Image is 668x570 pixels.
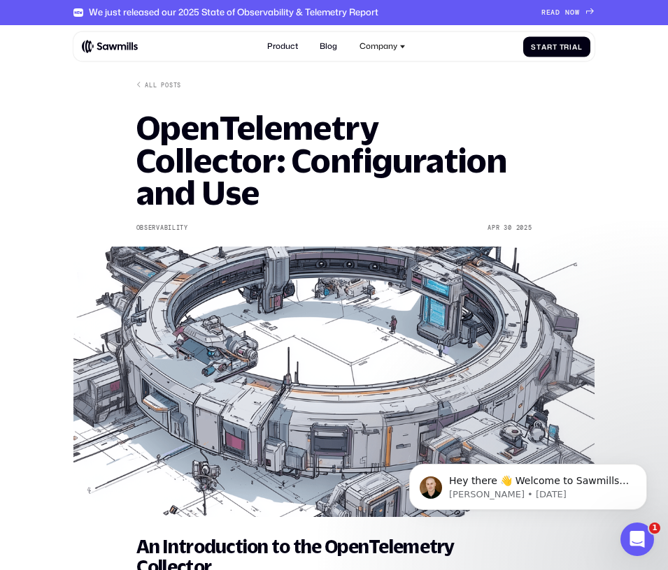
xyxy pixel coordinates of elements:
span: t [553,43,557,51]
div: We just released our 2025 State of Observability & Telemetry Report [89,7,378,17]
span: t [536,43,541,51]
span: D [555,8,560,17]
a: Product [261,36,304,57]
a: StartTrial [523,36,590,57]
div: All posts [145,81,180,89]
span: A [550,8,555,17]
iframe: Intercom notifications message [388,434,668,532]
span: i [569,43,572,51]
span: r [547,43,553,51]
span: S [531,43,536,51]
a: READNOW [541,8,595,17]
span: a [572,43,578,51]
span: O [570,8,575,17]
a: Blog [314,36,343,57]
span: a [541,43,547,51]
div: Observability [136,224,188,231]
div: Apr [488,224,499,231]
div: Company [360,42,397,52]
span: l [578,43,583,51]
div: 2025 [516,224,532,231]
iframe: Intercom live chat [620,522,654,556]
h1: OpenTelemetry Collector: Configuration and Use [136,112,532,209]
span: R [541,8,546,17]
span: E [546,8,551,17]
span: W [575,8,580,17]
span: 1 [649,522,660,534]
div: 30 [504,224,511,231]
a: All posts [136,81,181,89]
div: Company [353,36,411,57]
span: N [565,8,570,17]
span: T [560,43,564,51]
span: r [564,43,569,51]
